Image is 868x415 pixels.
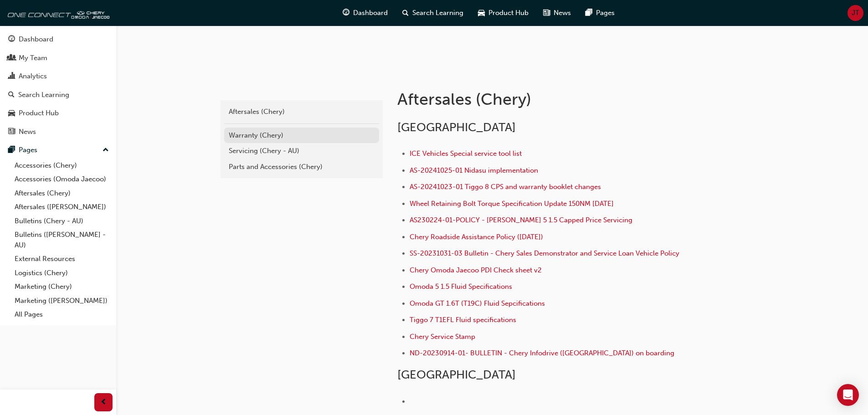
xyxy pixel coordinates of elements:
a: Aftersales (Chery) [11,186,113,200]
a: Aftersales ([PERSON_NAME]) [11,200,113,214]
span: car-icon [478,7,485,19]
a: Omoda GT 1.6T (T19C) Fluid Sepcifications [410,299,545,307]
span: search-icon [402,7,409,19]
span: Product Hub [488,8,529,18]
a: Parts and Accessories (Chery) [224,159,379,175]
a: Accessories (Chery) [11,159,113,173]
a: news-iconNews [536,4,578,22]
div: Parts and Accessories (Chery) [229,162,375,172]
div: Analytics [19,71,47,82]
span: JT [852,8,859,18]
a: Warranty (Chery) [224,128,379,143]
span: pages-icon [8,146,15,154]
span: news-icon [8,128,15,136]
div: News [19,127,36,137]
div: Aftersales (Chery) [229,107,375,117]
a: My Team [4,50,113,67]
a: Product Hub [4,105,113,122]
span: news-icon [543,7,550,19]
a: Accessories (Omoda Jaecoo) [11,172,113,186]
button: DashboardMy TeamAnalyticsSearch LearningProduct HubNews [4,29,113,142]
div: Product Hub [19,108,59,118]
span: Pages [596,8,615,18]
a: pages-iconPages [578,4,622,22]
a: Marketing ([PERSON_NAME]) [11,294,113,308]
button: JT [847,5,863,21]
a: car-iconProduct Hub [471,4,536,22]
span: Search Learning [412,8,463,18]
span: guage-icon [8,36,15,44]
a: Bulletins ([PERSON_NAME] - AU) [11,228,113,252]
img: oneconnect [5,4,109,22]
a: Logistics (Chery) [11,266,113,280]
button: Pages [4,142,113,159]
div: Open Intercom Messenger [837,384,859,406]
a: Search Learning [4,87,113,103]
div: Dashboard [19,34,53,45]
a: guage-iconDashboard [335,4,395,22]
a: Chery Omoda Jaecoo PDI Check sheet v2 [410,266,542,274]
a: News [4,123,113,140]
a: Aftersales (Chery) [224,104,379,120]
span: guage-icon [343,7,349,19]
div: Search Learning [18,90,69,100]
span: pages-icon [586,7,592,19]
a: Tiggo 7 T1EFL Fluid specifications [410,316,516,324]
a: ND-20230914-01- BULLETIN - Chery Infodrive ([GEOGRAPHIC_DATA]) on boarding [410,349,674,357]
a: Marketing (Chery) [11,280,113,294]
a: Chery Service Stamp [410,333,475,341]
h1: Aftersales (Chery) [397,89,696,109]
a: Omoda 5 1.5 Fluid Specifications [410,282,512,291]
a: External Resources [11,252,113,266]
a: SS-20231031-03 Bulletin - Chery Sales Demonstrator and Service Loan Vehicle Policy [410,249,679,257]
div: Warranty (Chery) [229,130,375,141]
span: search-icon [8,91,15,99]
a: AS230224-01-POLICY - [PERSON_NAME] 5 1.5 Capped Price Servicing [410,216,632,224]
a: search-iconSearch Learning [395,4,471,22]
span: [GEOGRAPHIC_DATA] [397,368,516,382]
a: ICE Vehicles Special service tool list [410,149,522,158]
span: people-icon [8,54,15,62]
span: [GEOGRAPHIC_DATA] [397,120,516,134]
span: Dashboard [353,8,388,18]
a: Dashboard [4,31,113,48]
a: Bulletins (Chery - AU) [11,214,113,228]
span: car-icon [8,109,15,118]
span: chart-icon [8,72,15,81]
div: Pages [19,145,37,155]
span: up-icon [103,144,109,156]
span: prev-icon [100,397,107,408]
div: My Team [19,53,47,63]
a: Analytics [4,68,113,85]
a: Servicing (Chery - AU) [224,143,379,159]
a: Wheel Retaining Bolt Torque Specification Update 150NM [DATE] [410,200,614,208]
a: Chery Roadside Assistance Policy ([DATE]) [410,233,543,241]
a: AS-20241023-01 Tiggo 8 CPS and warranty booklet changes [410,183,601,191]
a: All Pages [11,307,113,322]
a: AS-20241025-01 Nidasu implementation [410,166,538,174]
span: News [554,8,571,18]
div: Servicing (Chery - AU) [229,146,375,156]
